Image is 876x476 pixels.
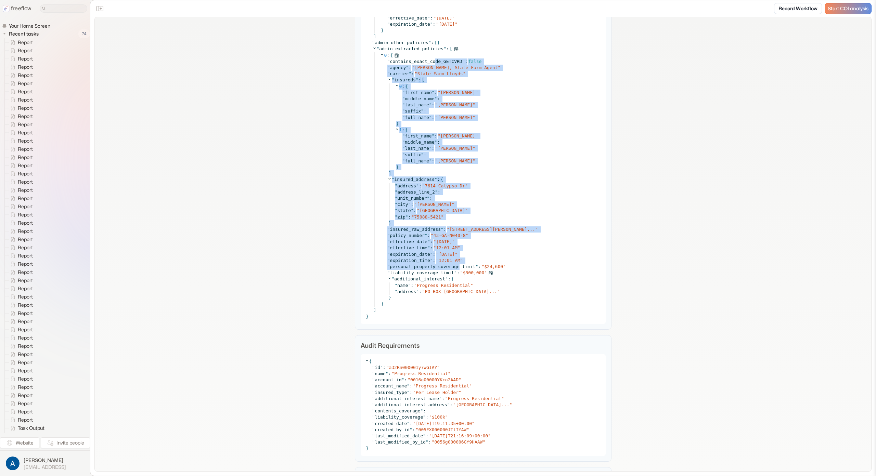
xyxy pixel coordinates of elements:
a: Report [5,178,36,186]
span: Report [16,129,35,136]
span: Task Output [16,433,47,440]
a: Report [5,326,36,334]
span: " [465,183,468,188]
a: Report [5,375,36,383]
a: Report [5,301,36,309]
span: " [438,90,440,95]
span: agency [390,65,406,70]
a: Report [5,55,36,63]
span: [DATE] [439,22,455,27]
span: admin_other_policies [375,40,428,45]
span: " [387,233,390,238]
span: Report [16,367,35,374]
span: ] [374,34,376,39]
span: : [434,133,437,138]
span: " [372,40,375,45]
span: : [437,140,440,145]
span: " [436,22,439,27]
span: " [392,77,395,82]
span: " [431,233,434,238]
a: Report [5,317,36,326]
span: " [443,46,446,51]
span: Report [16,252,35,259]
span: Report [16,195,35,202]
button: Invite people [41,437,90,448]
span: " [435,115,438,120]
a: Report [5,334,36,342]
span: : [424,152,426,157]
span: " [434,140,437,145]
span: 0 [399,84,402,89]
p: freeflow [11,4,31,13]
button: Close the sidebar [94,3,105,14]
span: " [455,22,458,27]
span: " [422,183,425,188]
span: Report [16,416,35,423]
span: " [441,227,443,232]
span: : [419,183,422,188]
span: " [452,239,455,244]
span: 7614 Calypso Dr [425,183,465,188]
span: " [434,96,437,101]
span: : [429,196,432,201]
a: Report [5,416,36,424]
span: 75088-5421 [414,214,441,220]
a: Report [5,358,36,367]
a: Report [5,63,36,71]
span: " [377,46,379,51]
a: Report [5,227,36,235]
span: : [431,40,434,46]
span: : [465,59,467,64]
span: " [387,227,390,232]
span: Report [16,293,35,300]
span: " [402,102,405,107]
span: " [438,133,440,138]
img: profile [6,457,20,470]
span: zip [397,214,405,220]
span: " [434,239,436,244]
a: Report [5,309,36,317]
span: " [411,214,414,220]
span: address [397,183,416,188]
span: Report [16,334,35,341]
span: : [432,102,435,107]
span: last_name [405,102,429,107]
span: " [427,15,430,21]
a: Report [5,88,36,96]
span: 0 [384,53,387,58]
span: Report [16,88,35,95]
span: { [440,176,443,183]
span: full_name [405,115,429,120]
span: " [462,59,465,64]
span: Report [16,203,35,210]
span: " [416,183,419,188]
a: Report [5,161,36,170]
span: Report [16,220,35,226]
span: " [429,146,432,151]
span: Report [16,96,35,103]
span: [PERSON_NAME] [438,102,473,107]
span: " [435,177,437,182]
a: Report [5,104,36,112]
span: State Farm Lloyds [417,71,463,76]
span: " [387,239,390,244]
span: " [427,239,430,244]
span: Report [16,154,35,161]
span: policy_number [390,233,425,238]
a: Report [5,79,36,88]
span: " [475,133,478,138]
span: Report [16,244,35,251]
span: " [387,71,390,76]
a: Report [5,129,36,137]
span: : [437,176,440,183]
span: Report [16,384,35,391]
span: " [432,133,435,138]
span: middle_name [405,140,434,145]
span: " [465,233,468,238]
span: Report [16,277,35,284]
a: Report [5,71,36,79]
a: Report [5,391,36,399]
span: Report [16,55,35,62]
span: Start COI analysis [828,6,868,12]
span: " [392,177,395,182]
